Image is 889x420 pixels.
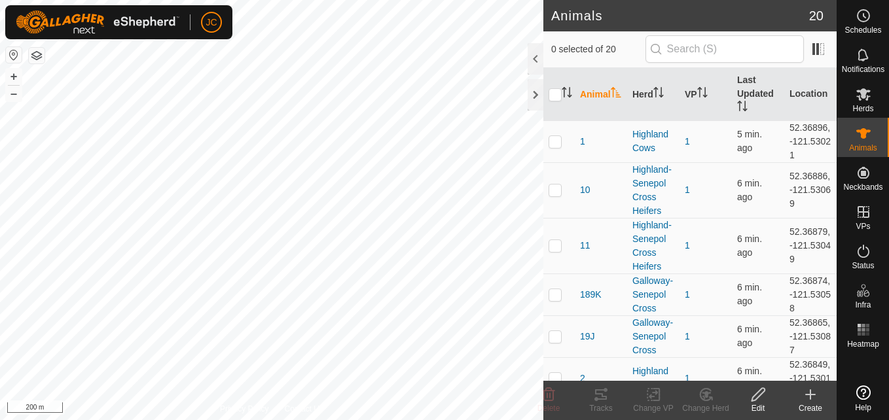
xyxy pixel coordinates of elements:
span: Sep 25, 2025, 6:28 PM [737,178,762,202]
button: Reset Map [6,47,22,63]
span: Notifications [842,65,884,73]
span: Herds [852,105,873,113]
td: 52.36865, -121.53087 [784,315,837,357]
div: Tracks [575,402,627,414]
span: 189K [580,288,602,302]
div: Highland Cows [632,364,674,392]
span: 10 [580,183,590,197]
button: – [6,86,22,101]
span: 2 [580,372,585,385]
p-sorticon: Activate to sort [562,89,572,99]
span: Schedules [844,26,881,34]
span: Status [852,262,874,270]
div: Create [784,402,837,414]
img: Gallagher Logo [16,10,179,34]
span: Sep 25, 2025, 6:29 PM [737,366,762,390]
span: JC [206,16,217,29]
span: 1 [580,135,585,149]
span: Sep 25, 2025, 6:29 PM [737,129,762,153]
th: VP [680,68,732,121]
div: Highland-Senepol Cross Heifers [632,219,674,273]
a: Contact Us [285,403,323,415]
p-sorticon: Activate to sort [653,89,664,99]
div: Highland-Senepol Cross Heifers [632,163,674,218]
div: Change Herd [680,402,732,414]
a: 1 [685,136,690,147]
a: 1 [685,289,690,300]
a: Privacy Policy [220,403,269,415]
span: VPs [856,222,870,230]
a: 1 [685,331,690,341]
span: Sep 25, 2025, 6:28 PM [737,324,762,348]
a: 1 [685,240,690,251]
span: 20 [809,6,824,26]
span: 11 [580,239,590,253]
span: Animals [849,144,877,152]
span: Infra [855,301,871,309]
button: Map Layers [29,48,45,63]
div: Change VP [627,402,680,414]
p-sorticon: Activate to sort [697,89,708,99]
span: Neckbands [843,183,882,191]
span: Delete [537,404,560,413]
a: 1 [685,184,690,195]
td: 52.36879, -121.53049 [784,218,837,273]
span: 19J [580,330,595,343]
span: Sep 25, 2025, 6:28 PM [737,234,762,258]
div: Edit [732,402,784,414]
span: 0 selected of 20 [551,43,645,56]
a: 1 [685,373,690,383]
p-sorticon: Activate to sort [611,89,621,99]
div: Galloway-Senepol Cross [632,316,674,357]
span: Help [855,404,871,411]
th: Location [784,68,837,121]
input: Search (S) [645,35,804,63]
td: 52.36849, -121.53016 [784,357,837,399]
div: Galloway-Senepol Cross [632,274,674,315]
th: Herd [627,68,680,121]
p-sorticon: Activate to sort [737,103,748,113]
a: Help [837,380,889,417]
td: 52.36874, -121.53058 [784,273,837,315]
button: + [6,69,22,84]
h2: Animals [551,8,809,24]
span: Sep 25, 2025, 6:29 PM [737,282,762,306]
div: Highland Cows [632,128,674,155]
th: Last Updated [732,68,784,121]
span: Heatmap [847,340,879,348]
th: Animal [575,68,627,121]
td: 52.36896, -121.53021 [784,120,837,162]
td: 52.36886, -121.53069 [784,162,837,218]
